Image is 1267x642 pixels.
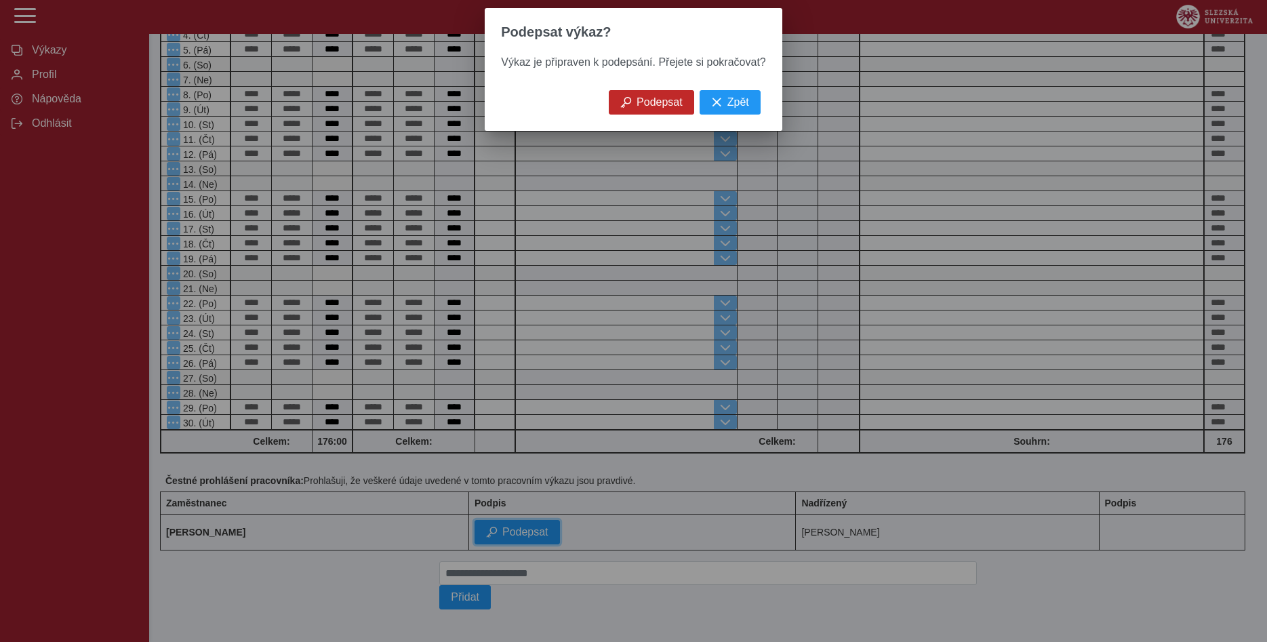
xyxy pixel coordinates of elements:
[609,90,694,115] button: Podepsat
[501,24,611,40] span: Podepsat výkaz?
[637,96,683,108] span: Podepsat
[501,56,765,68] span: Výkaz je připraven k podepsání. Přejete si pokračovat?
[727,96,749,108] span: Zpět
[700,90,761,115] button: Zpět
